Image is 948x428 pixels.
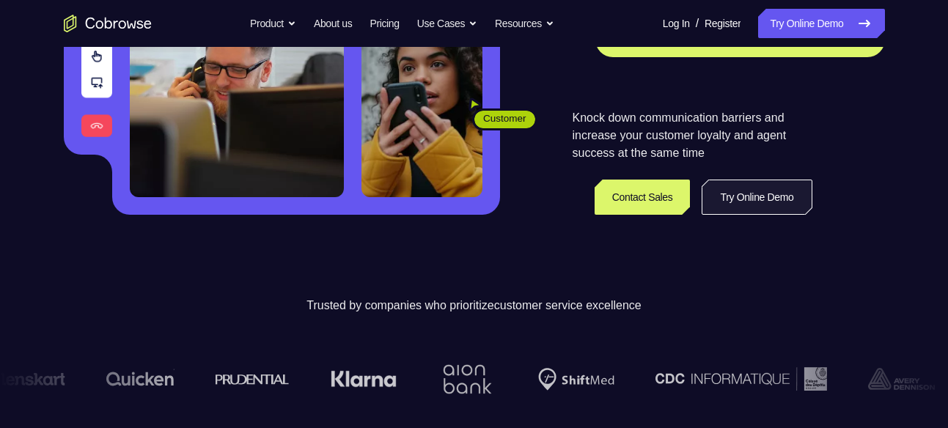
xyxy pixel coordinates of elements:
span: / [696,15,699,32]
a: Try Online Demo [702,180,812,215]
a: Try Online Demo [758,9,884,38]
button: Product [250,9,296,38]
a: Log In [663,9,690,38]
button: Use Cases [417,9,477,38]
img: Shiftmed [538,368,614,391]
span: customer service excellence [494,299,642,311]
img: prudential [216,373,290,385]
img: A customer holding their phone [361,23,482,197]
a: About us [314,9,352,38]
a: Pricing [370,9,399,38]
a: Go to the home page [64,15,152,32]
img: Aion Bank [438,350,497,409]
button: Resources [495,9,554,38]
p: Knock down communication barriers and increase your customer loyalty and agent success at the sam... [573,109,812,162]
a: Register [705,9,741,38]
img: Klarna [331,370,397,388]
a: Contact Sales [595,180,691,215]
img: CDC Informatique [655,367,827,390]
